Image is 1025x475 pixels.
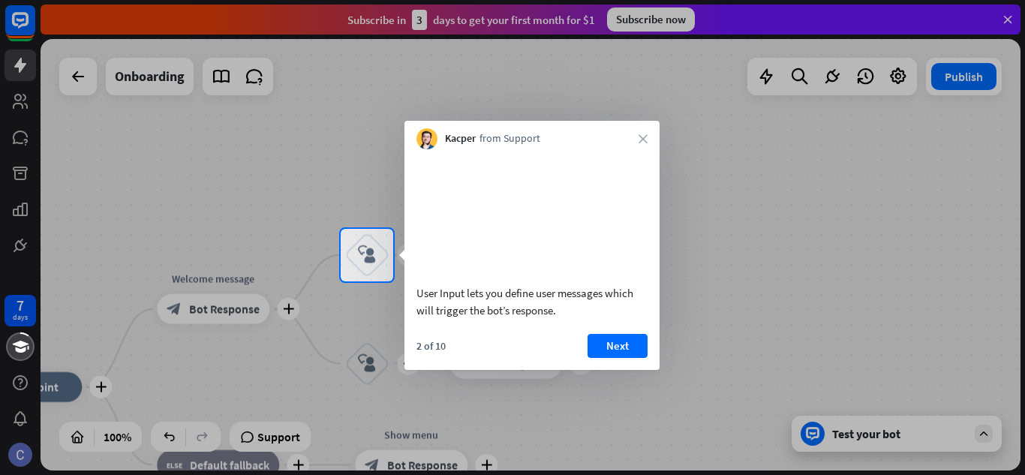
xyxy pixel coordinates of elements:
[416,339,446,353] div: 2 of 10
[479,131,540,146] span: from Support
[416,284,648,319] div: User Input lets you define user messages which will trigger the bot’s response.
[588,334,648,358] button: Next
[358,246,376,264] i: block_user_input
[12,6,57,51] button: Open LiveChat chat widget
[639,134,648,143] i: close
[445,131,476,146] span: Kacper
